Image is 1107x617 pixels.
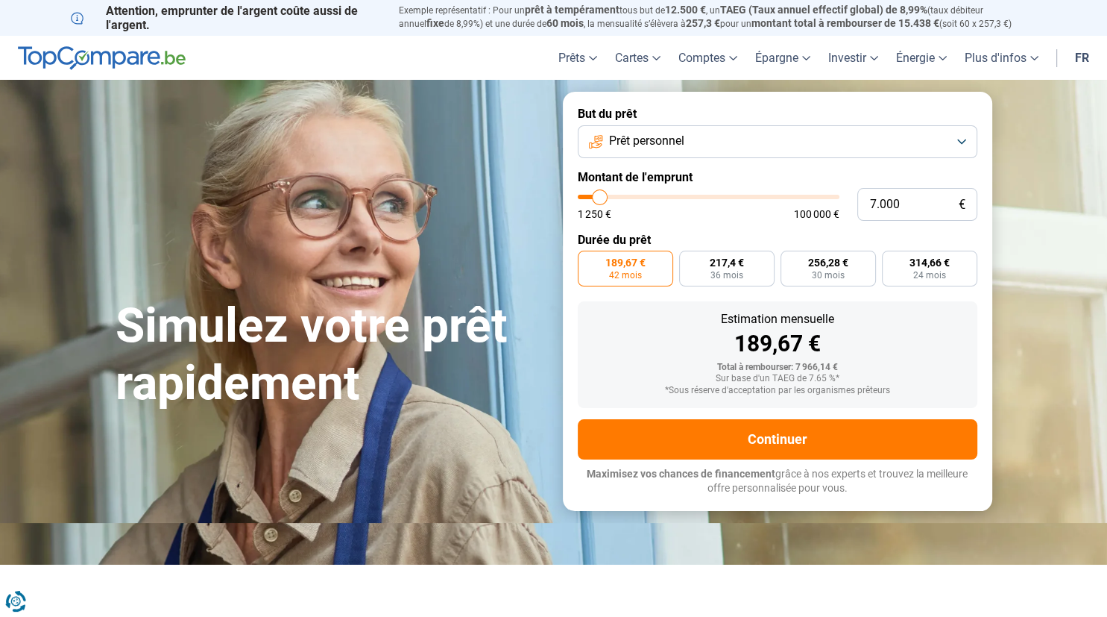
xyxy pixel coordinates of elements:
span: 60 mois [546,17,584,29]
span: Maximisez vos chances de financement [587,468,775,480]
a: Comptes [669,36,746,80]
label: But du prêt [578,107,977,121]
span: 257,3 € [686,17,720,29]
span: 256,28 € [808,257,848,268]
span: fixe [426,17,444,29]
img: TopCompare [18,46,186,70]
span: 36 mois [710,271,743,280]
span: 217,4 € [710,257,744,268]
a: Énergie [887,36,956,80]
div: Estimation mensuelle [590,313,965,325]
span: 12.500 € [665,4,706,16]
a: Cartes [606,36,669,80]
button: Prêt personnel [578,125,977,158]
span: Prêt personnel [609,133,684,149]
div: 189,67 € [590,333,965,355]
div: Sur base d'un TAEG de 7.65 %* [590,374,965,384]
label: Montant de l'emprunt [578,170,977,184]
a: Prêts [549,36,606,80]
a: Plus d'infos [956,36,1047,80]
span: montant total à rembourser de 15.438 € [751,17,939,29]
span: 314,66 € [909,257,950,268]
p: Attention, emprunter de l'argent coûte aussi de l'argent. [71,4,381,32]
span: prêt à tempérament [525,4,619,16]
div: Total à rembourser: 7 966,14 € [590,363,965,373]
span: 189,67 € [605,257,646,268]
span: 100 000 € [794,209,839,219]
a: fr [1066,36,1098,80]
label: Durée du prêt [578,233,977,247]
span: 30 mois [812,271,845,280]
div: *Sous réserve d'acceptation par les organismes prêteurs [590,386,965,396]
span: € [959,198,965,211]
a: Investir [819,36,887,80]
p: Exemple représentatif : Pour un tous but de , un (taux débiteur annuel de 8,99%) et une durée de ... [399,4,1037,31]
span: 42 mois [609,271,642,280]
p: grâce à nos experts et trouvez la meilleure offre personnalisée pour vous. [578,467,977,496]
h1: Simulez votre prêt rapidement [116,298,545,413]
span: TAEG (Taux annuel effectif global) de 8,99% [720,4,927,16]
span: 1 250 € [578,209,611,219]
a: Épargne [746,36,819,80]
span: 24 mois [913,271,946,280]
button: Continuer [578,419,977,460]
